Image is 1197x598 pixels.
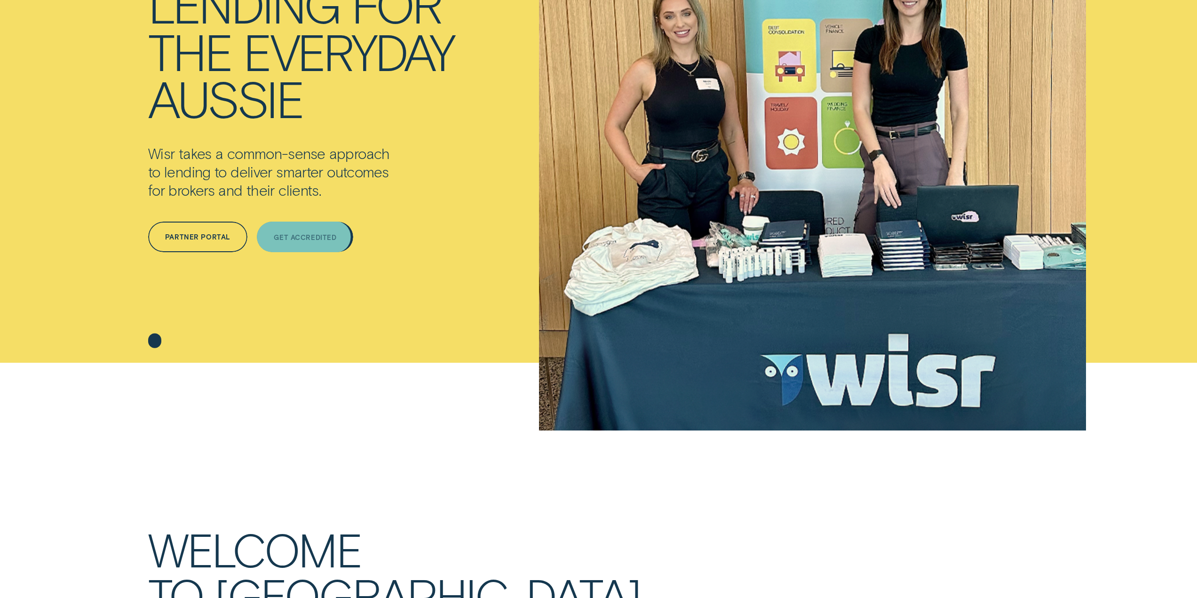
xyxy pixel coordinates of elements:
a: Partner Portal [148,222,247,252]
div: Get Accredited [274,235,336,241]
a: Get Accredited [257,222,353,252]
div: everyday [243,27,454,74]
div: the [148,27,231,74]
p: Wisr takes a common-sense approach to lending to deliver smarter outcomes for brokers and their c... [148,144,442,199]
div: Aussie [148,74,303,121]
